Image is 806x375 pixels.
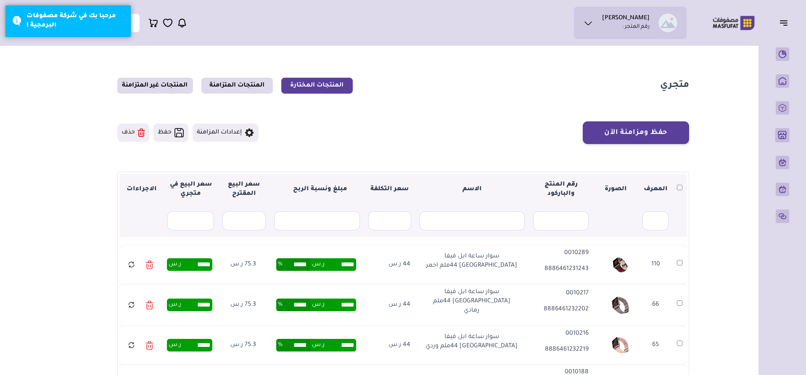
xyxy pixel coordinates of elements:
[217,326,269,365] td: 75.3 ر.س
[658,13,677,32] img: كميل الضامن كميل الضامن
[117,78,193,94] a: المنتجات غير المتزامنة
[312,339,325,351] span: ر.س
[281,78,353,94] a: المنتجات المختارة
[638,326,673,365] td: 65
[533,249,589,258] p: 0010289
[153,123,188,142] button: حفظ
[127,186,157,193] strong: الاجراءات
[758,327,795,365] iframe: Webchat Widget
[605,186,627,193] strong: الصورة
[533,289,589,298] p: 0010217
[367,341,410,350] p: 44 ر.س
[370,186,409,193] strong: سعر التكلفة
[638,284,673,326] td: 66
[26,12,124,31] div: مرحبا بك في شركة مصفوفات البرمجية !
[425,288,518,316] p: سوار ساعة ابل فيفا [GEOGRAPHIC_DATA] 44ملم رمادي
[193,123,259,142] button: إعدادات المزامنة
[533,329,589,338] p: 0010216
[170,181,212,197] strong: سعر البيع في متجري
[583,121,689,144] button: حفظ ومزامنة الآن
[228,181,260,197] strong: سعر البيع المقترح
[367,260,410,269] p: 44 ر.س
[425,252,518,271] p: سوار ساعة ابل فيفا [GEOGRAPHIC_DATA] 44ملم احمر
[544,181,578,197] strong: رقم المنتج والباركود
[607,332,634,359] img: 202310101414-HJq6Bpqwrvht4N9XaSiR7pEo19EQC5KCQNUdY9lr.jpg
[117,123,149,142] button: حذف
[425,333,518,351] p: سوار ساعة ابل فيفا [GEOGRAPHIC_DATA] 44ملم وردي
[217,284,269,326] td: 75.3 ر.س
[201,78,273,94] a: المنتجات المتزامنة
[286,186,347,193] strong: مبلغ ونسبة الربح
[312,299,325,311] span: ر.س
[533,345,589,354] p: 8886461232219
[217,245,269,284] td: 75.3 ر.س
[167,258,212,271] div: ر.س
[533,265,589,274] p: 8886461231243
[607,291,634,318] img: 202310101414-DDk5pqnnWOseSWip8hHgoA0aXRb9X3BklpHLXp32.jpg
[644,186,668,193] strong: المعرف
[312,258,325,271] span: ر.س
[638,245,673,284] td: 110
[602,15,650,23] h1: [PERSON_NAME]
[660,80,689,92] h1: متجري
[367,300,410,309] p: 44 ر.س
[167,339,212,351] div: ر.س
[462,186,482,193] strong: الاسم
[622,23,650,31] p: رقم المتجر :
[278,299,283,311] span: %
[278,258,283,271] span: %
[533,305,589,314] p: 8886461232202
[707,15,761,31] img: Logo
[167,299,212,311] div: ر.س
[607,251,634,278] img: 202310101438-QpxsfGu9ZiVTKJoE5K51Odl5sxye1hhNUEmmeW9h.jpg
[278,339,283,351] span: %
